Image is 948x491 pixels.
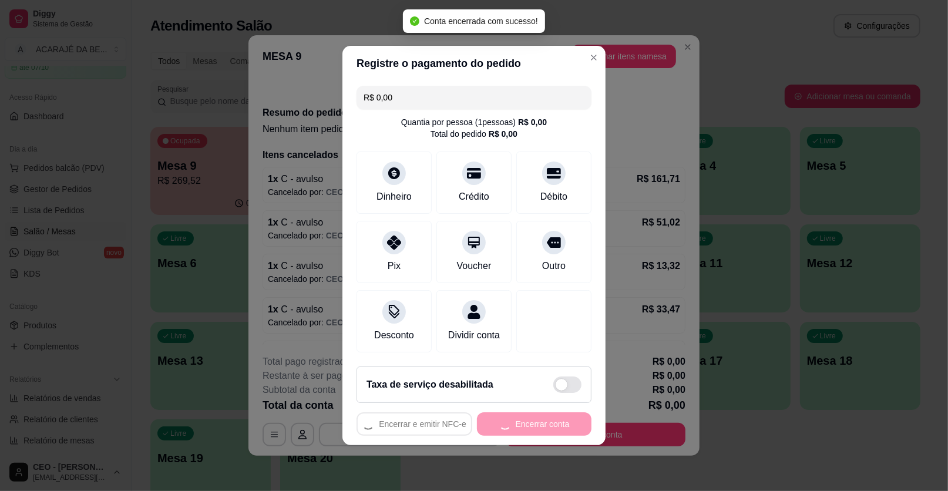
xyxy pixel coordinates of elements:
[401,116,547,128] div: Quantia por pessoa ( 1 pessoas)
[410,16,419,26] span: check-circle
[540,190,567,204] div: Débito
[424,16,538,26] span: Conta encerrada com sucesso!
[367,378,493,392] h2: Taxa de serviço desabilitada
[342,46,606,81] header: Registre o pagamento do pedido
[489,128,517,140] div: R$ 0,00
[431,128,517,140] div: Total do pedido
[459,190,489,204] div: Crédito
[364,86,584,109] input: Ex.: hambúrguer de cordeiro
[374,328,414,342] div: Desconto
[584,48,603,67] button: Close
[448,328,500,342] div: Dividir conta
[542,259,566,273] div: Outro
[457,259,492,273] div: Voucher
[518,116,547,128] div: R$ 0,00
[388,259,401,273] div: Pix
[376,190,412,204] div: Dinheiro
